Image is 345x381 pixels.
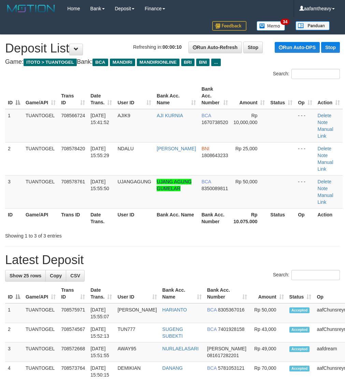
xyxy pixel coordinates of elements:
td: TUN777 [115,323,159,342]
th: Bank Acc. Number [199,208,231,228]
a: Note [318,120,328,125]
a: Stop [321,42,340,53]
td: Rp 49,000 [250,342,287,362]
span: CSV [70,273,80,278]
td: TUANTOGEL [23,142,58,175]
td: Rp 43,000 [250,323,287,342]
td: [DATE] 15:51:55 [88,342,115,362]
span: 708578420 [61,146,85,151]
th: Op [295,208,315,228]
th: User ID: activate to sort column ascending [115,83,154,109]
label: Search: [273,69,340,79]
td: 2 [5,323,23,342]
span: 34 [281,19,290,25]
td: 3 [5,342,23,362]
span: Copy 8305367016 to clipboard [218,307,245,313]
span: Rp 10,000,000 [233,113,257,125]
th: Amount: activate to sort column ascending [250,284,287,303]
span: UJANGAGUNG [117,179,151,184]
a: DANANG [162,365,183,371]
span: Rp 50,000 [235,179,258,184]
th: ID: activate to sort column descending [5,284,23,303]
th: Amount: activate to sort column ascending [231,83,268,109]
label: Search: [273,270,340,280]
th: User ID: activate to sort column ascending [115,284,159,303]
td: - - - [295,175,315,208]
th: Game/API [23,208,58,228]
a: Run Auto-Refresh [188,42,242,53]
a: Copy [45,270,66,281]
input: Search: [291,270,340,280]
span: MANDIRI [110,59,135,66]
th: Game/API: activate to sort column ascending [23,83,58,109]
span: Copy 7401928158 to clipboard [218,326,245,332]
th: Bank Acc. Number: activate to sort column ascending [204,284,250,303]
td: - - - [295,109,315,142]
th: ID: activate to sort column descending [5,83,23,109]
span: [PERSON_NAME] [207,346,246,351]
span: BNI [201,146,209,151]
a: Delete [318,179,331,184]
td: AWAY95 [115,342,159,362]
span: BCA [207,365,217,371]
td: TUANTOGEL [23,303,58,323]
strong: 00:00:10 [162,44,182,50]
th: Rp 10.075.000 [231,208,268,228]
td: 708575971 [58,303,88,323]
th: Status: activate to sort column ascending [287,284,314,303]
a: 34 [251,17,290,34]
th: Date Trans.: activate to sort column ascending [88,83,115,109]
th: Op: activate to sort column ascending [295,83,315,109]
a: SUGENG SUBEKTI [162,326,183,339]
span: Accepted [289,327,310,333]
a: AJI KURNIA [157,113,183,118]
a: Note [318,153,328,158]
span: Rp 25,000 [235,146,258,151]
th: Action [315,208,343,228]
a: NURLAELASARI [162,346,199,351]
span: Copy 5781053121 to clipboard [218,365,245,371]
span: Copy 081617282201 to clipboard [207,353,239,358]
th: ID [5,208,23,228]
th: Trans ID: activate to sort column ascending [58,83,88,109]
th: Status [268,208,295,228]
a: HARIANTO [162,307,187,313]
th: Trans ID [58,208,88,228]
th: Status: activate to sort column ascending [268,83,295,109]
h4: Game: Bank: [5,59,340,65]
span: Accepted [289,366,310,371]
a: CSV [66,270,85,281]
th: Bank Acc. Name: activate to sort column ascending [160,284,204,303]
span: Copy 1670738520 to clipboard [201,120,228,125]
span: Copy [50,273,62,278]
td: 1 [5,303,23,323]
td: TUANTOGEL [23,323,58,342]
td: 708572668 [58,342,88,362]
span: BNI [196,59,210,66]
a: Delete [318,113,331,118]
span: [DATE] 15:55:50 [90,179,109,191]
span: BCA [207,326,217,332]
th: Bank Acc. Name: activate to sort column ascending [154,83,199,109]
a: Manual Link [318,193,333,205]
span: AJIK9 [117,113,130,118]
span: ... [211,59,220,66]
th: Date Trans. [88,208,115,228]
img: panduan.png [296,21,330,30]
span: NDALU [117,146,133,151]
span: Copy 1808643233 to clipboard [201,153,228,158]
span: 708578761 [61,179,85,184]
td: TUANTOGEL [23,109,58,142]
span: 708566724 [61,113,85,118]
span: [DATE] 15:41:52 [90,113,109,125]
td: 2 [5,142,23,175]
a: Delete [318,146,331,151]
a: Manual Link [318,159,333,172]
th: Action: activate to sort column ascending [315,83,343,109]
h1: Deposit List [5,42,340,55]
th: Game/API: activate to sort column ascending [23,284,58,303]
a: Show 25 rows [5,270,46,281]
td: TUANTOGEL [23,342,58,362]
a: Stop [243,42,263,53]
span: Accepted [289,307,310,313]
